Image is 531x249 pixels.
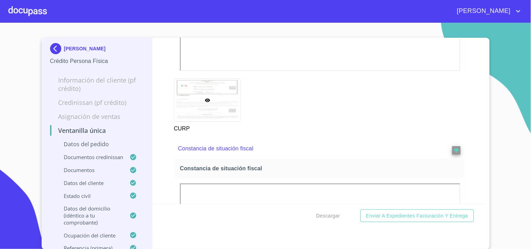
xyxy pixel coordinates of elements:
[50,43,144,57] div: [PERSON_NAME]
[50,43,64,54] img: Docupass spot blue
[50,76,144,93] p: Información del cliente (PF crédito)
[180,165,462,172] span: Constancia de situación fiscal
[50,154,130,161] p: Documentos CrediNissan
[50,112,144,121] p: Asignación de Ventas
[64,46,106,51] p: [PERSON_NAME]
[316,212,340,220] span: Descargar
[50,126,144,135] p: Ventanilla única
[50,57,144,65] p: Crédito Persona Física
[174,122,240,133] p: CURP
[50,205,130,226] p: Datos del domicilio (idéntico a tu comprobante)
[361,209,474,222] button: Enviar a Expedientes Facturación y Entrega
[452,6,514,17] span: [PERSON_NAME]
[452,6,523,17] button: account of current user
[50,232,130,239] p: Ocupación del Cliente
[50,140,144,148] p: Datos del pedido
[314,209,343,222] button: Descargar
[50,192,130,199] p: Estado civil
[50,166,130,173] p: Documentos
[452,146,461,155] button: reject
[50,98,144,107] p: Credinissan (PF crédito)
[50,179,130,186] p: Datos del cliente
[366,212,468,220] span: Enviar a Expedientes Facturación y Entrega
[178,144,432,153] p: Constancia de situación fiscal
